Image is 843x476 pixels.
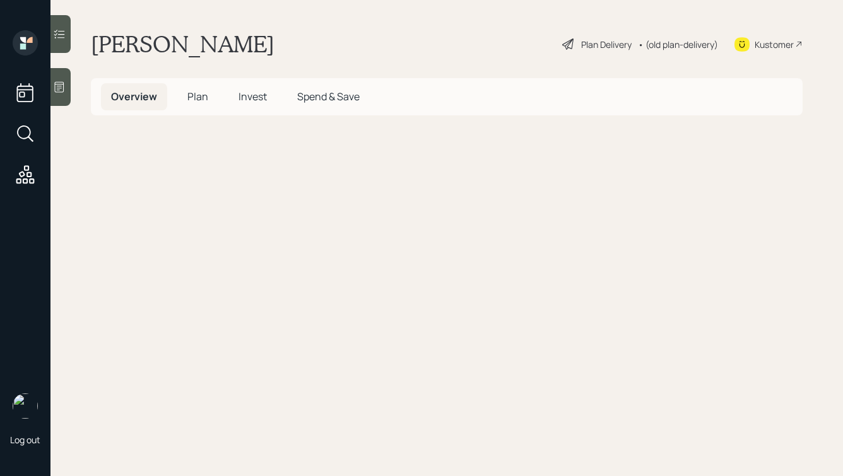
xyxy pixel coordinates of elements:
[581,38,632,51] div: Plan Delivery
[10,434,40,446] div: Log out
[13,393,38,419] img: hunter_neumayer.jpg
[91,30,274,58] h1: [PERSON_NAME]
[187,90,208,103] span: Plan
[638,38,718,51] div: • (old plan-delivery)
[111,90,157,103] span: Overview
[297,90,360,103] span: Spend & Save
[755,38,794,51] div: Kustomer
[239,90,267,103] span: Invest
